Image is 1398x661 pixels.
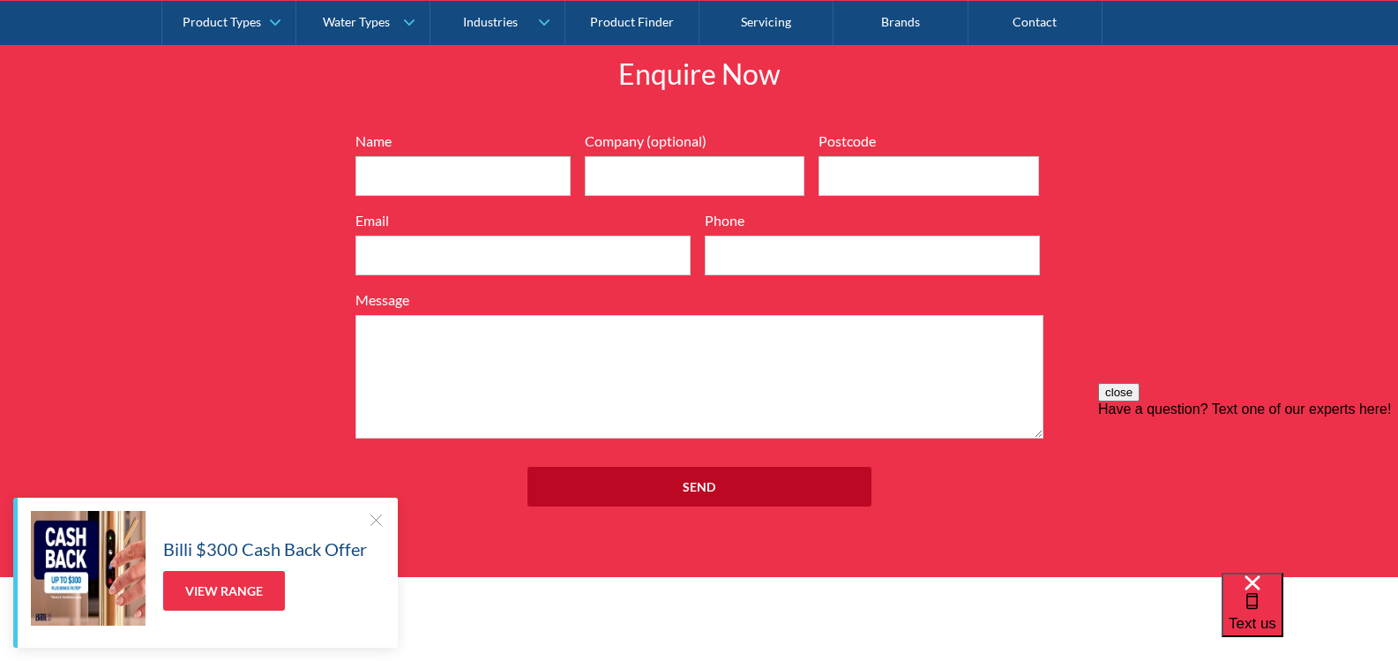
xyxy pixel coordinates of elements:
[355,289,1043,311] label: Message
[1222,573,1398,661] iframe: podium webchat widget bubble
[355,131,571,152] label: Name
[183,14,261,29] div: Product Types
[527,467,871,507] input: Send
[705,210,1040,231] label: Phone
[323,14,390,29] div: Water Types
[585,131,805,152] label: Company (optional)
[1098,383,1398,595] iframe: podium webchat widget prompt
[444,53,955,95] h2: Enquire Now
[163,536,367,562] h5: Billi $300 Cash Back Offer
[819,131,1039,152] label: Postcode
[355,210,691,231] label: Email
[463,14,518,29] div: Industries
[347,131,1052,524] form: Full Width Form
[163,571,285,611] a: View Range
[31,511,146,626] img: Billi $300 Cash Back Offer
